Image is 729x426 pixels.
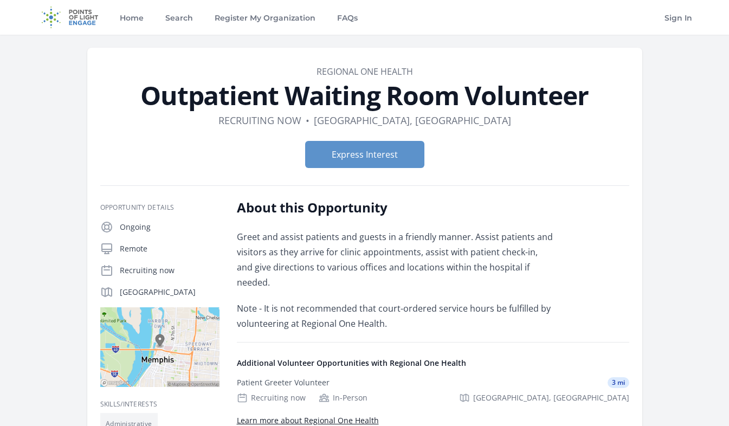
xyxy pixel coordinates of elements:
[100,82,629,108] h1: Outpatient Waiting Room Volunteer
[120,222,220,233] p: Ongoing
[305,141,424,168] button: Express Interest
[473,392,629,403] span: [GEOGRAPHIC_DATA], [GEOGRAPHIC_DATA]
[237,415,379,425] a: Learn more about Regional One Health
[237,301,554,331] p: Note - It is not recommended that court-ordered service hours be fulfilled by volunteering at Reg...
[100,203,220,212] h3: Opportunity Details
[319,392,367,403] div: In-Person
[237,229,554,290] p: Greet and assist patients and guests in a friendly manner. Assist patients and visitors as they a...
[120,287,220,298] p: [GEOGRAPHIC_DATA]
[237,199,554,216] h2: About this Opportunity
[237,392,306,403] div: Recruiting now
[233,369,634,412] a: Patient Greeter Volunteer 3 mi Recruiting now In-Person [GEOGRAPHIC_DATA], [GEOGRAPHIC_DATA]
[237,377,330,388] div: Patient Greeter Volunteer
[317,66,413,78] a: Regional One Health
[218,113,301,128] dd: Recruiting now
[120,243,220,254] p: Remote
[237,358,629,369] h4: Additional Volunteer Opportunities with Regional One Health
[120,265,220,276] p: Recruiting now
[306,113,309,128] div: •
[100,307,220,387] img: Map
[100,400,220,409] h3: Skills/Interests
[608,377,629,388] span: 3 mi
[314,113,511,128] dd: [GEOGRAPHIC_DATA], [GEOGRAPHIC_DATA]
